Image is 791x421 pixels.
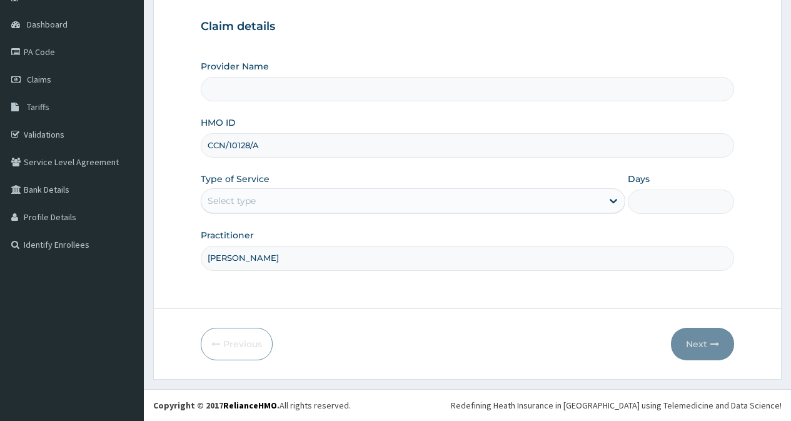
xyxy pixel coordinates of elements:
[671,328,734,360] button: Next
[201,328,273,360] button: Previous
[201,60,269,73] label: Provider Name
[223,400,277,411] a: RelianceHMO
[27,74,51,85] span: Claims
[144,389,791,421] footer: All rights reserved.
[201,133,734,158] input: Enter HMO ID
[201,229,254,241] label: Practitioner
[628,173,650,185] label: Days
[201,173,270,185] label: Type of Service
[153,400,280,411] strong: Copyright © 2017 .
[27,101,49,113] span: Tariffs
[27,19,68,30] span: Dashboard
[201,246,734,270] input: Enter Name
[201,116,236,129] label: HMO ID
[201,20,734,34] h3: Claim details
[208,195,256,207] div: Select type
[451,399,782,412] div: Redefining Heath Insurance in [GEOGRAPHIC_DATA] using Telemedicine and Data Science!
